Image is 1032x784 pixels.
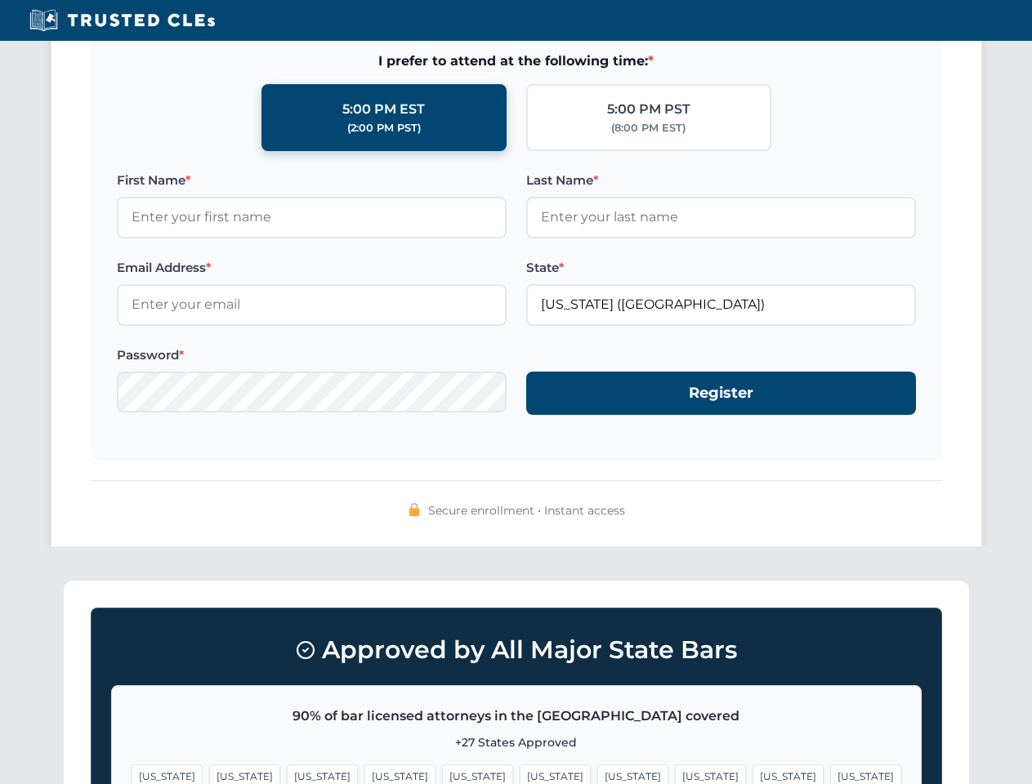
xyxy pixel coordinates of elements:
[117,284,507,325] input: Enter your email
[117,345,507,365] label: Password
[111,628,922,672] h3: Approved by All Major State Bars
[526,258,916,278] label: State
[611,120,686,136] div: (8:00 PM EST)
[132,706,901,727] p: 90% of bar licensed attorneys in the [GEOGRAPHIC_DATA] covered
[117,258,507,278] label: Email Address
[607,99,690,120] div: 5:00 PM PST
[408,503,421,516] img: 🔒
[526,171,916,190] label: Last Name
[526,372,916,415] button: Register
[117,51,916,72] span: I prefer to attend at the following time:
[132,733,901,751] p: +27 States Approved
[526,284,916,325] input: Florida (FL)
[117,197,507,238] input: Enter your first name
[526,197,916,238] input: Enter your last name
[117,171,507,190] label: First Name
[347,120,421,136] div: (2:00 PM PST)
[428,501,625,519] span: Secure enrollment • Instant access
[342,99,425,120] div: 5:00 PM EST
[25,8,220,33] img: Trusted CLEs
